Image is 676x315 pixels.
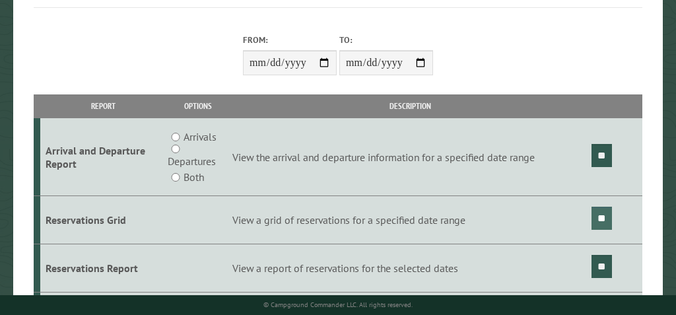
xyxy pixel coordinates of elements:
label: Departures [168,153,216,169]
label: Both [184,169,204,185]
td: Reservations Report [40,244,166,292]
td: View the arrival and departure information for a specified date range [230,118,590,196]
label: Arrivals [184,129,217,145]
td: View a grid of reservations for a specified date range [230,196,590,244]
label: To: [339,34,433,46]
th: Report [40,94,166,118]
th: Description [230,94,590,118]
label: From: [243,34,337,46]
th: Options [166,94,230,118]
td: Reservations Grid [40,196,166,244]
td: Arrival and Departure Report [40,118,166,196]
td: View a report of reservations for the selected dates [230,244,590,292]
small: © Campground Commander LLC. All rights reserved. [263,300,413,309]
